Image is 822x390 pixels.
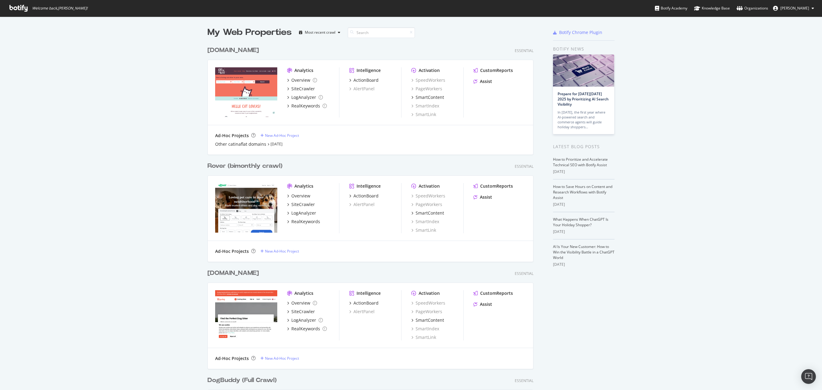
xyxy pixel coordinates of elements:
[655,5,687,11] div: Botify Academy
[411,227,436,233] div: SmartLink
[287,300,317,306] a: Overview
[480,67,513,73] div: CustomReports
[287,201,315,208] a: SiteCrawler
[411,86,442,92] a: PageWorkers
[215,183,277,233] img: rover.com
[215,133,249,139] div: Ad-Hoc Projects
[271,141,282,147] a: [DATE]
[287,86,315,92] a: SiteCrawler
[215,290,277,340] img: gudog.com
[553,157,608,167] a: How to Prioritize and Accelerate Technical SEO with Botify Assist
[291,317,316,323] div: LogAnalyzer
[411,309,442,315] a: PageWorkers
[291,326,320,332] div: RealKeywords
[480,78,492,84] div: Assist
[32,6,88,11] span: Welcome back, [PERSON_NAME] !
[553,229,615,234] div: [DATE]
[349,300,379,306] a: ActionBoard
[265,133,299,138] div: New Ad-Hoc Project
[411,103,439,109] a: SmartIndex
[411,201,442,208] a: PageWorkers
[215,141,266,147] a: Other catinaflat domains
[260,356,299,361] a: New Ad-Hoc Project
[737,5,768,11] div: Organizations
[473,194,492,200] a: Assist
[419,290,440,296] div: Activation
[416,317,444,323] div: SmartContent
[287,210,316,216] a: LogAnalyzer
[553,184,612,200] a: How to Save Hours on Content and Research Workflows with Botify Assist
[559,29,602,36] div: Botify Chrome Plugin
[411,77,445,83] a: SpeedWorkers
[215,67,277,117] img: catinaflat.com
[553,143,615,150] div: Latest Blog Posts
[416,210,444,216] div: SmartContent
[353,300,379,306] div: ActionBoard
[291,77,310,83] div: Overview
[207,376,277,385] div: DogBuddy (Full Crawl)
[473,301,492,307] a: Assist
[411,219,439,225] div: SmartIndex
[207,269,259,278] div: [DOMAIN_NAME]
[291,201,315,208] div: SiteCrawler
[215,355,249,362] div: Ad-Hoc Projects
[411,300,445,306] div: SpeedWorkers
[305,31,335,34] div: Most recent crawl
[411,326,439,332] div: SmartIndex
[349,86,375,92] a: AlertPanel
[411,193,445,199] div: SpeedWorkers
[768,3,819,13] button: [PERSON_NAME]
[260,249,299,254] a: New Ad-Hoc Project
[473,290,513,296] a: CustomReports
[480,290,513,296] div: CustomReports
[553,202,615,207] div: [DATE]
[553,262,615,267] div: [DATE]
[357,290,381,296] div: Intelligence
[291,219,320,225] div: RealKeywords
[480,301,492,307] div: Assist
[287,219,320,225] a: RealKeywords
[349,201,375,208] a: AlertPanel
[294,290,313,296] div: Analytics
[207,376,279,385] a: DogBuddy (Full Crawl)
[553,244,615,260] a: AI Is Your New Customer: How to Win the Visibility Battle in a ChatGPT World
[473,78,492,84] a: Assist
[207,162,285,171] a: Rover (bimonthly crawl)
[287,77,317,83] a: Overview
[265,249,299,254] div: New Ad-Hoc Project
[265,356,299,361] div: New Ad-Hoc Project
[515,48,533,53] div: Essential
[207,162,282,171] div: Rover (bimonthly crawl)
[348,27,415,38] input: Search
[694,5,730,11] div: Knowledge Base
[287,326,327,332] a: RealKeywords
[473,183,513,189] a: CustomReports
[287,317,323,323] a: LogAnalyzer
[357,183,381,189] div: Intelligence
[207,269,261,278] a: [DOMAIN_NAME]
[353,193,379,199] div: ActionBoard
[553,29,602,36] a: Botify Chrome Plugin
[411,111,436,118] div: SmartLink
[291,300,310,306] div: Overview
[287,193,310,199] a: Overview
[411,334,436,340] a: SmartLink
[780,6,809,11] span: Jonathan Baldwin
[291,86,315,92] div: SiteCrawler
[349,309,375,315] a: AlertPanel
[294,183,313,189] div: Analytics
[357,67,381,73] div: Intelligence
[553,217,608,227] a: What Happens When ChatGPT Is Your Holiday Shopper?
[553,169,615,174] div: [DATE]
[558,110,610,129] div: In [DATE], the first year where AI-powered search and commerce agents will guide holiday shoppers…
[297,28,343,37] button: Most recent crawl
[515,164,533,169] div: Essential
[480,183,513,189] div: CustomReports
